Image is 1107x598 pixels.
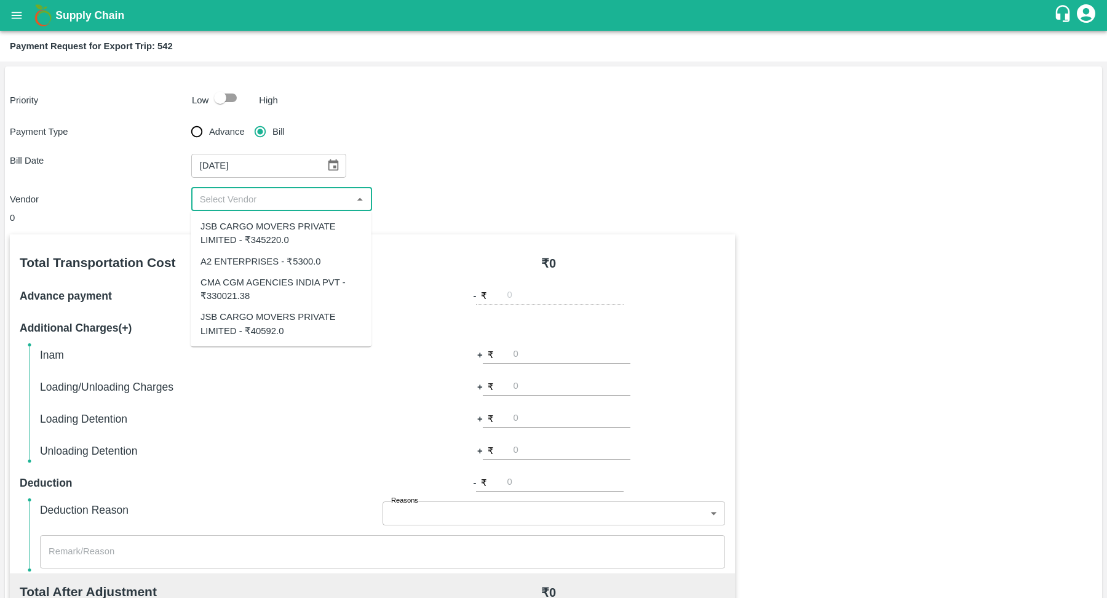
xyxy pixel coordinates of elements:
b: Advance payment [20,290,112,302]
img: logo [31,3,55,28]
b: Deduction [20,477,73,489]
button: open drawer [2,1,31,30]
b: + [477,380,483,394]
p: High [259,94,278,107]
p: ₹ [488,380,494,394]
div: CMA CGM AGENCIES INDIA PVT - ₹330021.38 [200,276,362,303]
b: + [477,412,483,426]
input: 0 [514,443,630,460]
h6: Loading Detention [40,410,383,428]
b: ₹ 0 [541,257,556,270]
div: JSB CARGO MOVERS PRIVATE LIMITED - ₹345220.0 [200,220,362,247]
p: Payment Type [10,125,191,138]
p: ₹ [488,444,494,458]
span: Bill [272,125,285,138]
h6: Inam [40,346,383,364]
b: + [477,348,483,362]
b: Total Transportation Cost [20,255,176,269]
span: Advance [209,125,245,138]
b: Supply Chain [55,9,124,22]
input: 0 [514,347,630,364]
div: JSB CARGO MOVERS PRIVATE LIMITED - ₹40592.0 [200,311,362,338]
p: ₹ [481,289,487,303]
input: 0 [507,475,624,492]
input: 0 [514,379,630,396]
p: Priority [10,94,187,107]
h6: Loading/Unloading Charges [40,378,383,396]
p: ₹ [481,476,487,490]
div: account of current user [1075,2,1097,28]
p: Low [192,94,208,107]
p: ₹ [488,412,494,426]
b: - [474,289,477,303]
p: Bill Date [10,154,191,167]
div: A2 ENTERPRISES - ₹5300.0 [200,255,321,268]
input: 0 [514,411,630,428]
b: Additional Charges(+) [20,322,132,334]
b: Payment Request for Export Trip: 542 [10,41,173,51]
h6: Deduction Reason [40,501,383,519]
input: Select Vendor [195,191,349,207]
input: Bill Date [191,154,317,177]
b: + [477,444,483,458]
input: 0 [507,288,624,305]
b: - [474,476,477,490]
p: Vendor [10,193,191,206]
p: ₹ [488,348,494,362]
div: customer-support [1053,4,1075,26]
button: Choose date, selected date is Sep 12, 2025 [322,154,345,177]
label: Reasons [391,496,418,506]
h6: Unloading Detention [40,442,383,460]
button: Close [352,191,368,207]
a: Supply Chain [55,7,1053,24]
div: 0 [10,211,735,225]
